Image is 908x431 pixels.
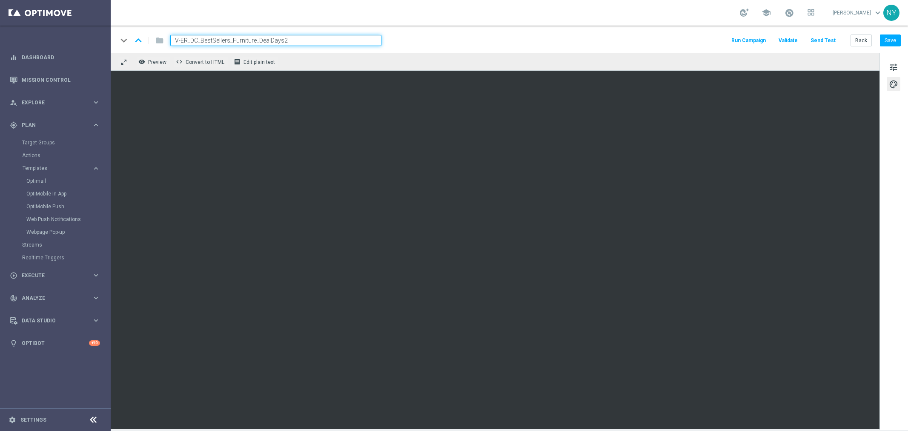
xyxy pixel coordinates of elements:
div: Templates [22,162,110,238]
i: keyboard_arrow_right [92,121,100,129]
a: Streams [22,241,89,248]
a: Actions [22,152,89,159]
div: Dashboard [10,46,100,69]
span: code [176,58,183,65]
span: Plan [22,123,92,128]
button: Templates keyboard_arrow_right [22,165,100,172]
i: remove_red_eye [138,58,145,65]
div: Optimail [26,175,110,187]
div: Target Groups [22,136,110,149]
a: OptiMobile Push [26,203,89,210]
div: Plan [10,121,92,129]
span: Data Studio [22,318,92,323]
button: remove_red_eye Preview [136,56,170,67]
div: Execute [10,272,92,279]
i: keyboard_arrow_right [92,98,100,106]
a: Settings [20,417,46,422]
i: keyboard_arrow_right [92,316,100,325]
div: OptiMobile Push [26,200,110,213]
button: Back [851,34,872,46]
i: keyboard_arrow_right [92,164,100,172]
span: Convert to HTML [186,59,224,65]
i: keyboard_arrow_up [132,34,145,47]
button: play_circle_outline Execute keyboard_arrow_right [9,272,100,279]
div: Mission Control [10,69,100,91]
i: keyboard_arrow_right [92,271,100,279]
a: Webpage Pop-up [26,229,89,236]
button: tune [887,60,900,74]
a: Realtime Triggers [22,254,89,261]
a: OptiMobile In-App [26,190,89,197]
a: Mission Control [22,69,100,91]
div: Streams [22,238,110,251]
div: +10 [89,340,100,346]
i: play_circle_outline [10,272,17,279]
div: Web Push Notifications [26,213,110,226]
a: Optibot [22,332,89,354]
span: tune [889,62,898,73]
div: NY [883,5,899,21]
span: Explore [22,100,92,105]
i: settings [9,416,16,424]
i: receipt [234,58,241,65]
button: Data Studio keyboard_arrow_right [9,317,100,324]
div: Data Studio [10,317,92,325]
div: OptiMobile In-App [26,187,110,200]
span: palette [889,79,898,90]
div: Realtime Triggers [22,251,110,264]
span: school [762,8,771,17]
button: track_changes Analyze keyboard_arrow_right [9,295,100,302]
i: equalizer [10,54,17,61]
button: Run Campaign [730,35,767,46]
span: keyboard_arrow_down [873,8,882,17]
input: Enter a unique template name [170,35,381,46]
i: gps_fixed [10,121,17,129]
a: [PERSON_NAME]keyboard_arrow_down [832,6,883,19]
button: Validate [777,35,799,46]
button: lightbulb Optibot +10 [9,340,100,347]
a: Dashboard [22,46,100,69]
div: Webpage Pop-up [26,226,110,238]
i: keyboard_arrow_right [92,294,100,302]
button: person_search Explore keyboard_arrow_right [9,99,100,106]
i: track_changes [10,294,17,302]
span: Analyze [22,296,92,301]
button: receipt Edit plain text [232,56,279,67]
span: Execute [22,273,92,278]
span: Preview [148,59,166,65]
div: Optibot [10,332,100,354]
a: Optimail [26,178,89,184]
a: Target Groups [22,139,89,146]
button: Mission Control [9,77,100,83]
div: Actions [22,149,110,162]
span: Edit plain text [243,59,275,65]
button: Send Test [809,35,837,46]
i: person_search [10,99,17,106]
div: Explore [10,99,92,106]
button: code Convert to HTML [174,56,228,67]
a: Web Push Notifications [26,216,89,223]
div: Templates [23,166,92,171]
span: Templates [23,166,83,171]
div: Analyze [10,294,92,302]
i: lightbulb [10,339,17,347]
button: gps_fixed Plan keyboard_arrow_right [9,122,100,129]
button: equalizer Dashboard [9,54,100,61]
button: Save [880,34,901,46]
span: Validate [779,37,798,43]
button: palette [887,77,900,91]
